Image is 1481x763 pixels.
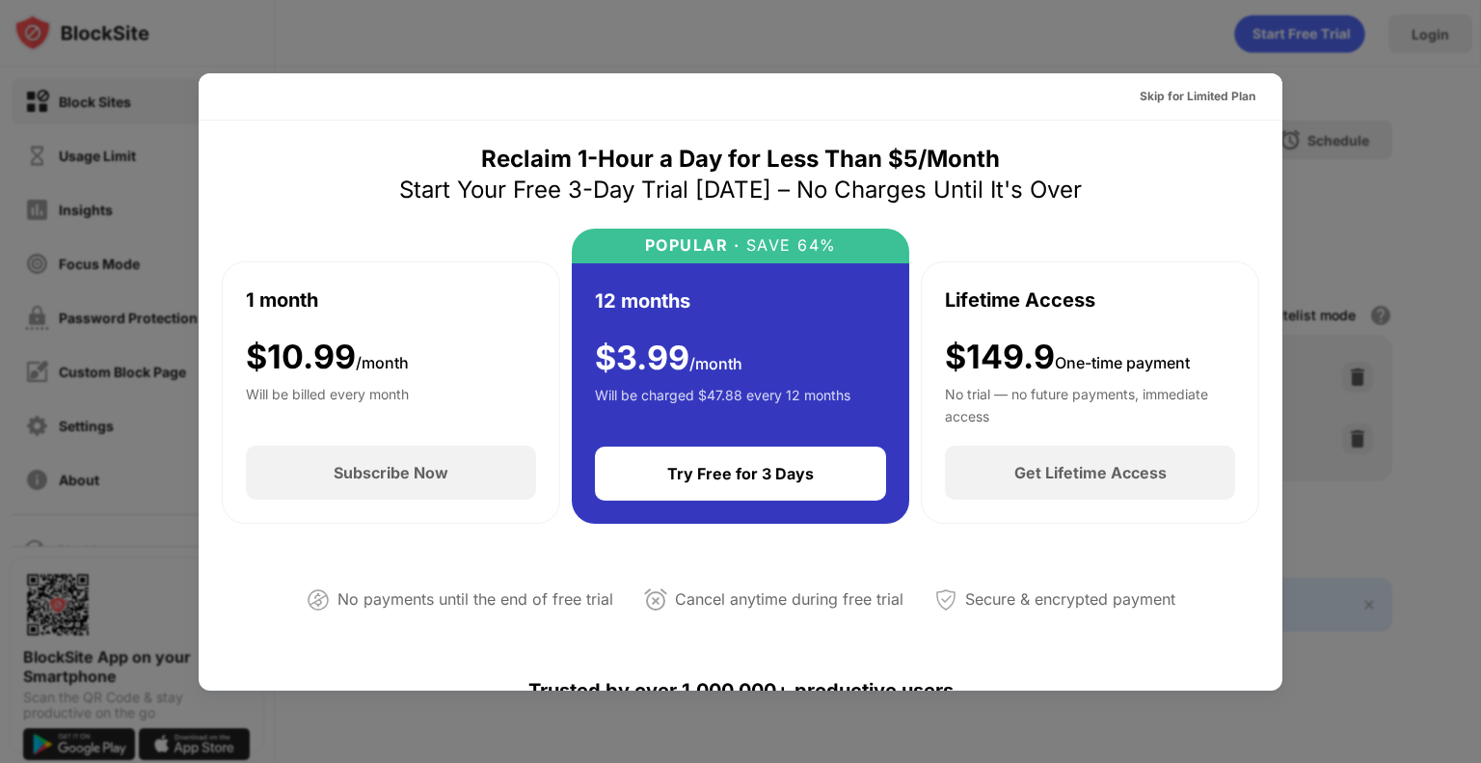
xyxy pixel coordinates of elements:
div: Skip for Limited Plan [1140,87,1255,106]
div: Secure & encrypted payment [965,586,1175,613]
div: Will be billed every month [246,384,409,422]
div: No trial — no future payments, immediate access [945,384,1235,422]
div: 12 months [595,286,690,315]
div: Lifetime Access [945,286,1095,314]
img: not-paying [307,588,330,612]
div: $149.9 [945,338,1190,377]
div: Try Free for 3 Days [667,464,814,483]
div: Subscribe Now [334,463,448,482]
div: Get Lifetime Access [1014,463,1167,482]
div: SAVE 64% [740,236,837,255]
div: Reclaim 1-Hour a Day for Less Than $5/Month [481,144,1000,175]
div: Trusted by over 1,000,000+ productive users [222,644,1259,737]
span: /month [356,353,409,372]
div: Cancel anytime during free trial [675,586,903,613]
div: 1 month [246,286,318,314]
span: One-time payment [1055,353,1190,372]
div: Start Your Free 3-Day Trial [DATE] – No Charges Until It's Over [399,175,1082,205]
div: POPULAR · [645,236,740,255]
span: /month [689,354,742,373]
div: No payments until the end of free trial [337,586,613,613]
img: secured-payment [934,588,957,612]
div: $ 10.99 [246,338,409,377]
div: $ 3.99 [595,339,742,378]
div: Will be charged $47.88 every 12 months [595,385,850,423]
img: cancel-anytime [644,588,667,612]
